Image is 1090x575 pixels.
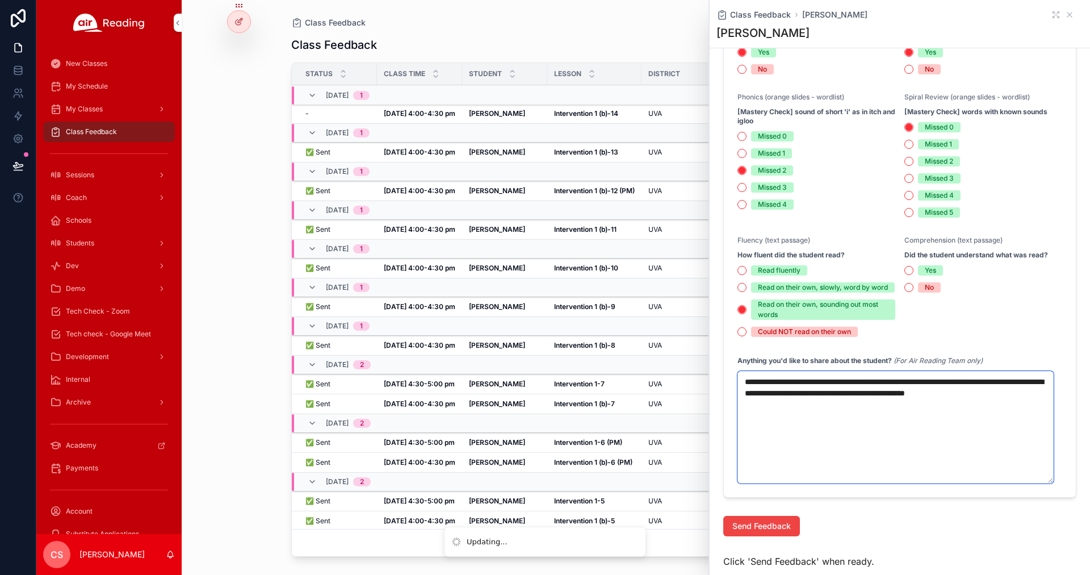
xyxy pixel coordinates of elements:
[66,507,93,516] span: Account
[384,438,455,447] a: [DATE] 4:30-5:00 pm
[326,322,349,331] span: [DATE]
[894,356,983,365] em: (For Air Reading Team only)
[291,37,377,53] h1: Class Feedback
[648,69,680,78] span: District
[554,458,635,467] a: Intervention 1 (b)-6 (PM)
[305,438,370,447] a: ✅ Sent
[648,380,720,389] a: UVA
[360,322,363,331] div: 1
[648,399,720,409] a: UVA
[360,167,363,176] div: 1
[925,139,952,149] div: Missed 1
[305,341,370,350] a: ✅ Sent
[326,91,349,100] span: [DATE]
[384,497,455,506] a: [DATE] 4:30-5:00 pm
[384,264,455,273] a: [DATE] 4:00-4:30 pm
[305,458,330,467] span: ✅ Sent
[469,264,540,273] a: [PERSON_NAME]
[326,477,349,486] span: [DATE]
[305,264,370,273] a: ✅ Sent
[384,69,425,78] span: Class Time
[758,148,785,159] div: Missed 1
[469,497,525,505] strong: [PERSON_NAME]
[469,302,525,311] strong: [PERSON_NAME]
[554,341,635,350] a: Intervention 1 (b)-8
[384,264,455,272] strong: [DATE] 4:00-4:30 pm
[469,225,525,234] strong: [PERSON_NAME]
[554,264,618,272] strong: Intervention 1 (b)-10
[73,14,145,32] img: App logo
[723,516,800,536] button: Send Feedback
[648,497,720,506] a: UVA
[43,392,175,413] a: Archive
[384,341,455,350] a: [DATE] 4:00-4:30 pm
[384,380,455,388] strong: [DATE] 4:30-5:00 pm
[79,549,145,560] p: [PERSON_NAME]
[925,282,934,293] div: No
[326,244,349,253] span: [DATE]
[43,76,175,97] a: My Schedule
[43,122,175,142] a: Class Feedback
[43,256,175,276] a: Dev
[732,520,791,532] span: Send Feedback
[648,302,720,311] a: UVA
[925,156,953,166] div: Missed 2
[904,236,1003,244] span: Comprehension (text passage)
[66,170,94,180] span: Sessions
[716,9,791,20] a: Class Feedback
[904,93,1030,101] span: Spiral Review (orange slides - wordlist)
[384,399,455,409] a: [DATE] 4:00-4:30 pm
[758,199,787,210] div: Missed 4
[43,188,175,208] a: Coach
[554,341,615,349] strong: Intervention 1 (b)-8
[305,69,333,78] span: Status
[554,148,635,157] a: Intervention 1 (b)-13
[648,225,662,234] span: UVA
[305,186,330,195] span: ✅ Sent
[648,109,720,118] a: UVA
[43,53,175,74] a: New Classes
[360,419,364,428] div: 2
[802,9,867,20] span: [PERSON_NAME]
[758,299,888,320] div: Read on their own, sounding out most words
[66,330,151,339] span: Tech check - Google Meet
[305,341,330,350] span: ✅ Sent
[66,307,130,316] span: Tech Check - Zoom
[43,458,175,478] a: Payments
[554,302,615,311] strong: Intervention 1 (b)-9
[554,497,605,505] strong: Intervention 1-5
[326,419,349,428] span: [DATE]
[66,216,91,225] span: Schools
[305,109,309,118] span: -
[925,122,954,132] div: Missed 0
[469,109,525,118] strong: [PERSON_NAME]
[554,438,635,447] a: Intervention 1-6 (PM)
[648,186,662,195] span: UVA
[648,458,720,467] a: UVA
[66,464,98,473] span: Payments
[66,127,117,136] span: Class Feedback
[66,82,108,91] span: My Schedule
[554,109,618,118] strong: Intervention 1 (b)-14
[469,109,540,118] a: [PERSON_NAME]
[43,301,175,322] a: Tech Check - Zoom
[554,438,622,447] strong: Intervention 1-6 (PM)
[925,265,936,276] div: Yes
[758,131,787,141] div: Missed 0
[66,530,139,539] span: Substitute Applications
[43,99,175,119] a: My Classes
[723,555,874,568] span: Click 'Send Feedback' when ready.
[384,516,455,525] strong: [DATE] 4:00-4:30 pm
[758,47,769,57] div: Yes
[469,148,540,157] a: [PERSON_NAME]
[360,283,363,292] div: 1
[66,398,91,407] span: Archive
[66,105,103,114] span: My Classes
[554,148,618,156] strong: Intervention 1 (b)-13
[469,341,525,349] strong: [PERSON_NAME]
[554,380,635,389] a: Intervention 1-7
[469,380,540,389] a: [PERSON_NAME]
[305,497,330,506] span: ✅ Sent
